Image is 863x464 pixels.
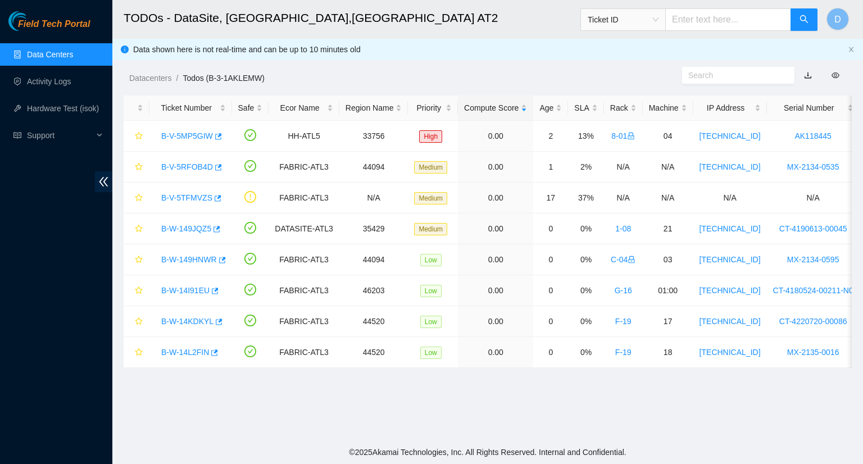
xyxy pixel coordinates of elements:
td: N/A [339,183,408,213]
a: [TECHNICAL_ID] [700,255,761,264]
span: star [135,225,143,234]
td: 0% [568,337,603,368]
span: D [834,12,841,26]
a: Akamai TechnologiesField Tech Portal [8,20,90,35]
td: 44520 [339,337,408,368]
button: star [130,158,143,176]
td: 04 [643,121,693,152]
td: 1 [533,152,568,183]
span: lock [628,256,635,263]
td: 01:00 [643,275,693,306]
span: lock [627,132,635,140]
td: 0.00 [458,183,533,213]
a: 1-08 [615,224,631,233]
td: FABRIC-ATL3 [269,337,339,368]
td: 0 [533,275,568,306]
td: 0 [533,213,568,244]
footer: © 2025 Akamai Technologies, Inc. All Rights Reserved. Internal and Confidential. [112,440,863,464]
span: Medium [414,161,447,174]
a: B-W-14KDKYL [161,317,214,326]
span: check-circle [244,160,256,172]
a: CT-4180524-00211-N0 [773,286,853,295]
a: Datacenters [129,74,171,83]
a: MX-2134-0535 [787,162,839,171]
a: 8-01lock [611,131,635,140]
span: check-circle [244,222,256,234]
span: Ticket ID [588,11,658,28]
td: 0 [533,244,568,275]
td: 0.00 [458,121,533,152]
a: [TECHNICAL_ID] [700,348,761,357]
a: [TECHNICAL_ID] [700,286,761,295]
a: B-W-14L2FIN [161,348,209,357]
button: star [130,312,143,330]
a: Hardware Test (isok) [27,104,99,113]
td: 0.00 [458,213,533,244]
td: 0.00 [458,244,533,275]
button: D [826,8,849,30]
td: 35429 [339,213,408,244]
a: B-V-5TFMVZS [161,193,212,202]
td: 18 [643,337,693,368]
td: 17 [643,306,693,337]
a: B-V-5MP5GIW [161,131,213,140]
button: star [130,220,143,238]
span: star [135,256,143,265]
td: N/A [604,152,643,183]
span: check-circle [244,129,256,141]
a: [TECHNICAL_ID] [700,162,761,171]
td: 33756 [339,121,408,152]
td: HH-ATL5 [269,121,339,152]
td: 0 [533,337,568,368]
td: 0 [533,306,568,337]
span: eye [832,71,839,79]
td: 13% [568,121,603,152]
span: check-circle [244,315,256,326]
span: High [419,130,442,143]
td: FABRIC-ATL3 [269,275,339,306]
span: star [135,286,143,295]
span: Field Tech Portal [18,19,90,30]
a: Data Centers [27,50,73,59]
span: Low [420,285,442,297]
a: CT-4190613-00045 [779,224,847,233]
a: CT-4220720-00086 [779,317,847,326]
td: 0% [568,306,603,337]
td: FABRIC-ATL3 [269,306,339,337]
td: N/A [643,152,693,183]
a: B-V-5RFOB4D [161,162,213,171]
span: Medium [414,192,447,204]
td: 0.00 [458,306,533,337]
span: exclamation-circle [244,191,256,203]
td: 2 [533,121,568,152]
span: check-circle [244,284,256,295]
td: 44520 [339,306,408,337]
button: star [130,189,143,207]
td: 0% [568,244,603,275]
button: search [791,8,817,31]
a: [TECHNICAL_ID] [700,224,761,233]
a: download [804,71,812,80]
a: AK118445 [794,131,831,140]
td: 0% [568,275,603,306]
td: 0.00 [458,275,533,306]
span: star [135,132,143,141]
a: [TECHNICAL_ID] [700,317,761,326]
button: star [130,251,143,269]
span: Low [420,254,442,266]
a: C-04lock [611,255,635,264]
td: 44094 [339,244,408,275]
td: 03 [643,244,693,275]
a: B-W-149JQZ5 [161,224,211,233]
span: Support [27,124,93,147]
td: 21 [643,213,693,244]
a: B-W-14I91EU [161,286,210,295]
span: / [176,74,178,83]
a: F-19 [615,317,632,326]
td: 44094 [339,152,408,183]
td: N/A [643,183,693,213]
button: download [796,66,820,84]
button: close [848,46,855,53]
button: star [130,127,143,145]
